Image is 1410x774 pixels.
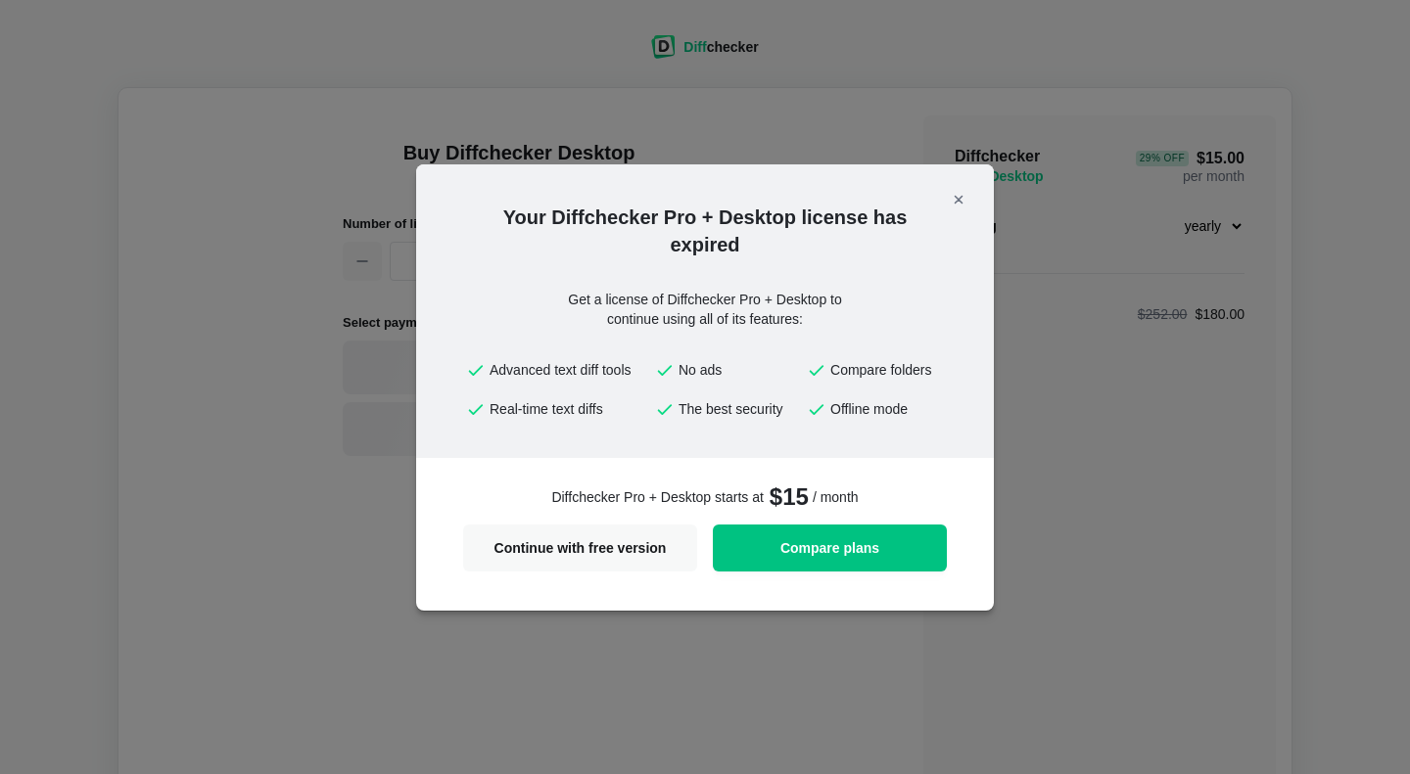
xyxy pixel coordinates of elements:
span: Advanced text diff tools [490,360,643,380]
span: The best security [679,399,795,419]
span: Offline mode [830,399,944,419]
span: Diffchecker Pro + Desktop starts at [551,487,763,507]
span: Continue with free version [475,541,685,555]
span: / month [813,487,859,507]
span: Real-time text diffs [490,399,643,419]
span: $15 [768,481,809,513]
span: Compare plans [725,541,935,555]
a: Compare plans [713,524,947,571]
span: Compare folders [830,360,944,380]
div: Get a license of Diffchecker Pro + Desktop to continue using all of its features: [529,290,881,329]
button: Continue with free version [463,524,697,571]
span: No ads [679,360,795,380]
button: Close modal [943,184,974,215]
h2: Your Diffchecker Pro + Desktop license has expired [416,204,994,258]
